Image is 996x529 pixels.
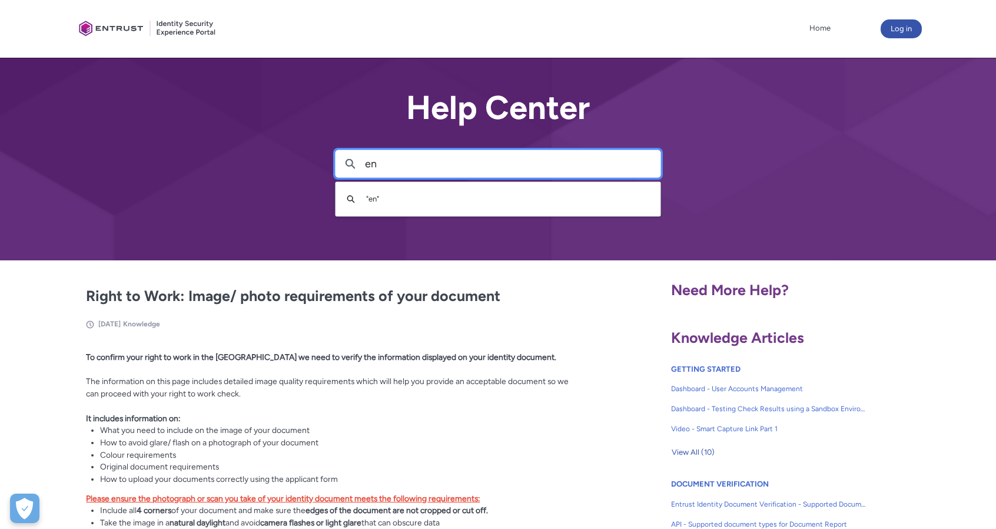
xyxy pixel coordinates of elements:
span: Dashboard - User Accounts Management [671,383,866,394]
span: [DATE] [98,320,121,328]
strong: camera flashes or light glare [260,518,361,527]
li: Original document requirements [100,461,577,473]
a: Entrust Identity Document Verification - Supported Document type and size [671,494,866,514]
strong: edges of the document are not cropped or cut off. [306,505,488,515]
button: Search [336,150,365,177]
span: Need More Help? [671,281,789,299]
a: Home [806,19,834,37]
strong: Please ensure the photograph or scan you take of your identity document meets the following requi... [86,494,480,503]
a: Dashboard - Testing Check Results using a Sandbox Environment [671,399,866,419]
strong: natural daylight [170,518,225,527]
li: How to upload your documents correctly using the applicant form [100,473,577,485]
strong: 4 corners [137,505,171,515]
li: Knowledge [123,319,160,329]
span: Knowledge Articles [671,329,804,346]
button: Search [341,188,360,210]
li: Colour requirements [100,449,577,461]
span: View All (10) [672,444,715,461]
a: Video - Smart Capture Link Part 1 [671,419,866,439]
a: GETTING STARTED [671,365,741,373]
strong: It includes information on: [86,414,180,423]
button: Open Preferences [10,494,39,523]
button: View All (10) [671,443,715,462]
input: Search for articles, cases, videos... [365,150,660,177]
h2: Help Center [335,90,661,126]
div: Cookie Preferences [10,494,39,523]
li: How to avoid glare/ flash on a photograph of your document [100,437,577,449]
li: What you need to include on the image of your document [100,424,577,437]
h2: Right to Work: Image/ photo requirements of your document [86,285,577,308]
a: DOCUMENT VERIFICATION [671,480,769,488]
button: Log in [881,19,922,38]
span: Dashboard - Testing Check Results using a Sandbox Environment [671,404,866,414]
a: Dashboard - User Accounts Management [671,379,866,399]
span: Video - Smart Capture Link Part 1 [671,424,866,434]
div: " en " [360,193,642,205]
li: Take the image in a and avoid that can obscure data [100,517,577,529]
li: Include all of your document and make sure the [100,504,577,517]
strong: To confirm your right to work in the [GEOGRAPHIC_DATA] we need to verify the information displaye... [86,352,556,362]
span: Entrust Identity Document Verification - Supported Document type and size [671,499,866,510]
